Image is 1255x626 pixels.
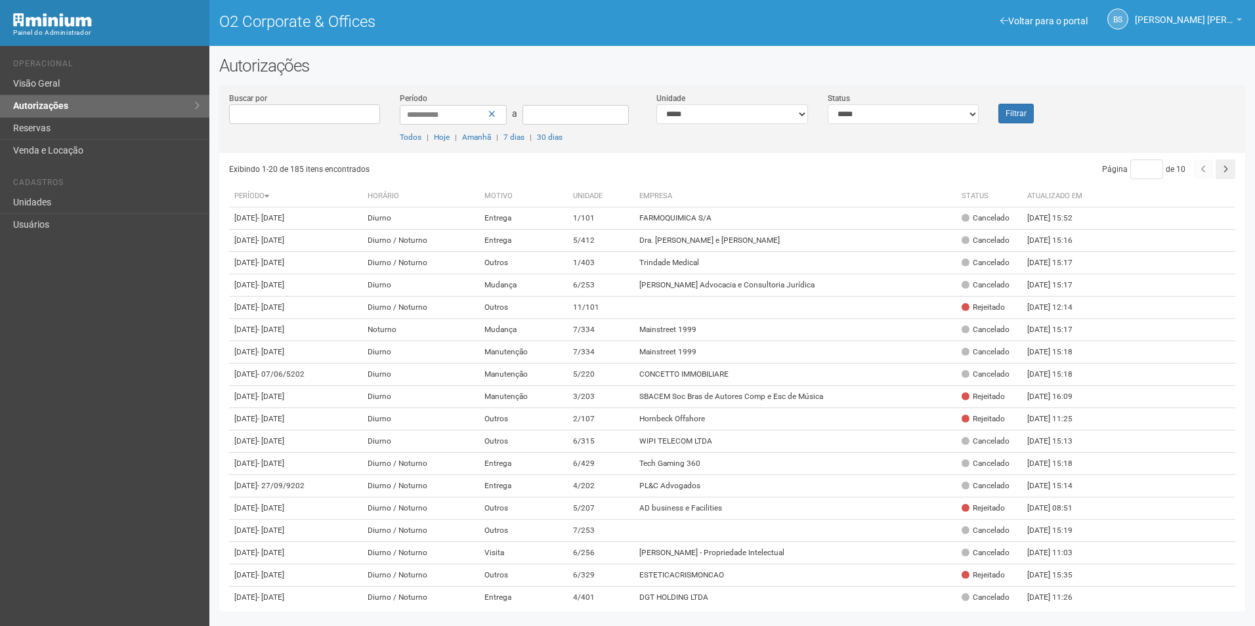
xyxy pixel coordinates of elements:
div: Rejeitado [962,503,1005,514]
td: [DATE] 15:16 [1022,230,1094,252]
div: Rejeitado [962,570,1005,581]
td: Diurno [362,408,479,430]
td: Diurno [362,341,479,364]
td: [DATE] [229,207,363,230]
td: [DATE] 15:52 [1022,207,1094,230]
td: 4/202 [568,475,634,497]
td: Entrega [479,475,568,497]
td: Outros [479,497,568,520]
span: - [DATE] [257,526,284,535]
td: [DATE] [229,386,363,408]
span: - [DATE] [257,548,284,557]
td: 7/334 [568,319,634,341]
td: PL&C Advogados [634,475,956,497]
td: Diurno / Noturno [362,230,479,252]
div: Cancelado [962,369,1010,380]
td: Entrega [479,587,568,609]
td: Hornbeck Offshore [634,408,956,430]
td: 7/253 [568,520,634,542]
td: Mudança [479,319,568,341]
td: [DATE] [229,319,363,341]
div: Cancelado [962,592,1010,603]
td: Diurno [362,274,479,297]
a: Hoje [434,133,450,142]
span: | [496,133,498,142]
td: Mudança [479,274,568,297]
span: | [427,133,429,142]
div: Cancelado [962,257,1010,268]
a: 7 dias [503,133,524,142]
td: Diurno / Noturno [362,564,479,587]
td: [DATE] 11:26 [1022,587,1094,609]
th: Período [229,186,363,207]
td: Trindade Medical [634,252,956,274]
div: Cancelado [962,213,1010,224]
img: Minium [13,13,92,27]
td: Outros [479,297,568,319]
td: [DATE] [229,274,363,297]
td: AD business e Facilities [634,497,956,520]
td: [DATE] 15:18 [1022,453,1094,475]
button: Filtrar [998,104,1034,123]
span: - [DATE] [257,347,284,356]
span: - [DATE] [257,280,284,289]
td: 1/403 [568,252,634,274]
li: Operacional [13,59,200,73]
td: [DATE] [229,408,363,430]
td: Diurno / Noturno [362,587,479,609]
td: [DATE] [229,587,363,609]
td: Diurno / Noturno [362,542,479,564]
span: - [DATE] [257,258,284,267]
td: [DATE] [229,430,363,453]
span: BIANKA souza cruz cavalcanti [1135,2,1233,25]
td: [DATE] [229,475,363,497]
td: 5/207 [568,497,634,520]
td: Diurno / Noturno [362,497,479,520]
td: [PERSON_NAME] - Propriedade Intelectual [634,542,956,564]
td: 5/412 [568,230,634,252]
td: Entrega [479,207,568,230]
td: Diurno / Noturno [362,520,479,542]
th: Unidade [568,186,634,207]
label: Unidade [656,93,685,104]
td: [DATE] [229,297,363,319]
td: CONCETTO IMMOBILIARE [634,364,956,386]
div: Rejeitado [962,413,1005,425]
td: [DATE] [229,497,363,520]
span: - [DATE] [257,570,284,579]
th: Status [956,186,1022,207]
div: Cancelado [962,324,1010,335]
td: [DATE] 15:18 [1022,341,1094,364]
span: Página de 10 [1102,165,1185,174]
td: 6/256 [568,542,634,564]
td: [DATE] [229,364,363,386]
td: [DATE] 15:17 [1022,319,1094,341]
span: a [512,108,517,119]
td: [DATE] 15:13 [1022,430,1094,453]
td: Visita [479,542,568,564]
span: - [DATE] [257,459,284,468]
a: Amanhã [462,133,491,142]
td: [DATE] 15:14 [1022,475,1094,497]
td: [DATE] 12:14 [1022,297,1094,319]
td: 6/429 [568,453,634,475]
div: Cancelado [962,280,1010,291]
td: 11/101 [568,297,634,319]
td: [DATE] [229,453,363,475]
td: [DATE] 15:17 [1022,252,1094,274]
td: FARMOQUIMICA S/A [634,207,956,230]
td: [DATE] 15:19 [1022,520,1094,542]
td: Outros [479,430,568,453]
a: Bs [1107,9,1128,30]
td: ESTETICACRISMONCAO [634,564,956,587]
td: [DATE] [229,542,363,564]
td: [DATE] 11:25 [1022,408,1094,430]
td: Manutenção [479,341,568,364]
td: [DATE] 15:18 [1022,364,1094,386]
td: 2/107 [568,408,634,430]
td: Entrega [479,453,568,475]
a: 30 dias [537,133,563,142]
td: DGT HOLDING LTDA [634,587,956,609]
td: Noturno [362,319,479,341]
td: Diurno [362,430,479,453]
